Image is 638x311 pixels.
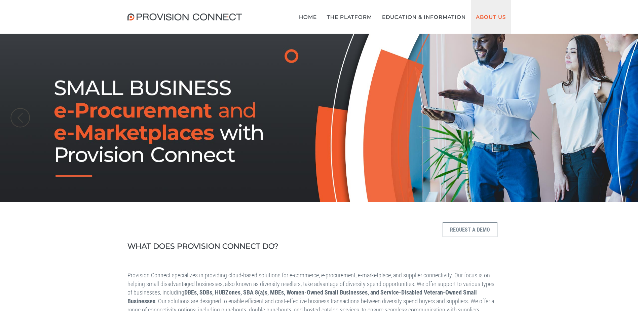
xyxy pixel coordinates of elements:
img: Provision Connect [127,13,245,21]
a: Request a Demo [443,243,497,249]
b: DBEs, SDBs, HUBZones, SBA 8(a)s, MBEs, Women-Owned Small Businesses, and Service-Disabled Veteran... [127,289,477,305]
h1: WHAT DOES PROVISION CONNECT DO? [127,242,399,250]
button: Request a Demo [443,222,497,237]
iframe: chat widget [596,269,638,301]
